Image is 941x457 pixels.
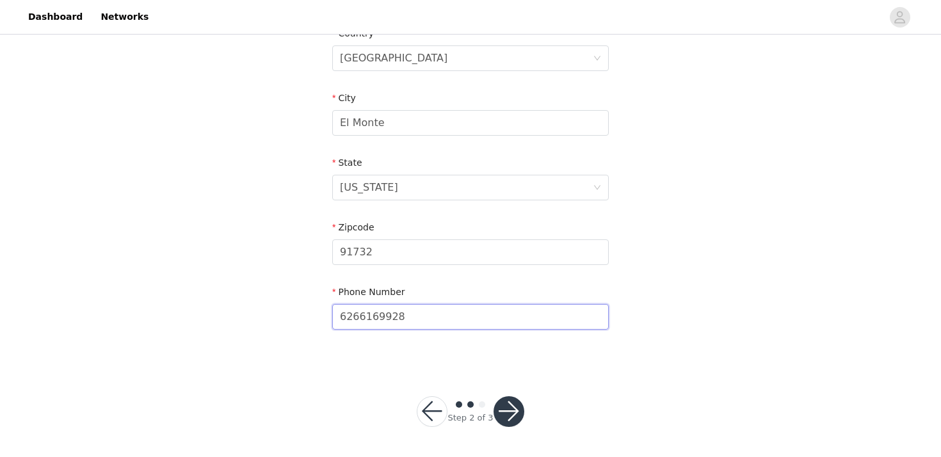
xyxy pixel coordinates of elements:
label: Phone Number [332,287,405,297]
label: Zipcode [332,222,374,232]
i: icon: down [593,54,601,63]
div: avatar [894,7,906,28]
label: Country [332,28,374,38]
div: Step 2 of 3 [447,412,493,424]
label: State [332,157,362,168]
a: Networks [93,3,156,31]
a: Dashboard [20,3,90,31]
div: California [340,175,398,200]
div: United States [340,46,447,70]
i: icon: down [593,184,601,193]
label: City [332,93,356,103]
